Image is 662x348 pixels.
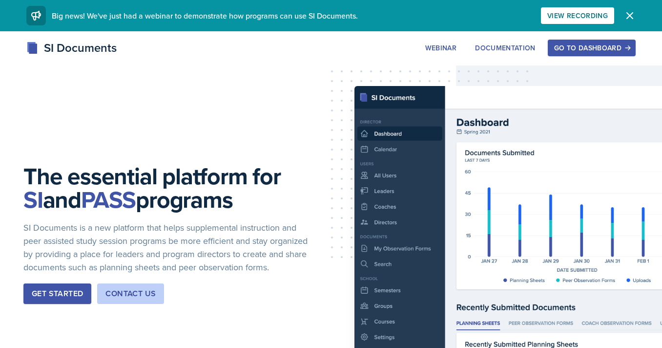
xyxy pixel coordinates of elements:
span: Big news! We've just had a webinar to demonstrate how programs can use SI Documents. [52,10,358,21]
button: View Recording [541,7,614,24]
div: Go to Dashboard [554,44,629,52]
div: View Recording [547,12,608,20]
button: Get Started [23,283,91,304]
button: Documentation [469,40,542,56]
button: Webinar [419,40,463,56]
div: SI Documents [26,39,117,57]
div: Documentation [475,44,536,52]
div: Contact Us [105,288,156,300]
div: Webinar [425,44,456,52]
div: Get Started [32,288,83,300]
button: Go to Dashboard [548,40,636,56]
button: Contact Us [97,283,164,304]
